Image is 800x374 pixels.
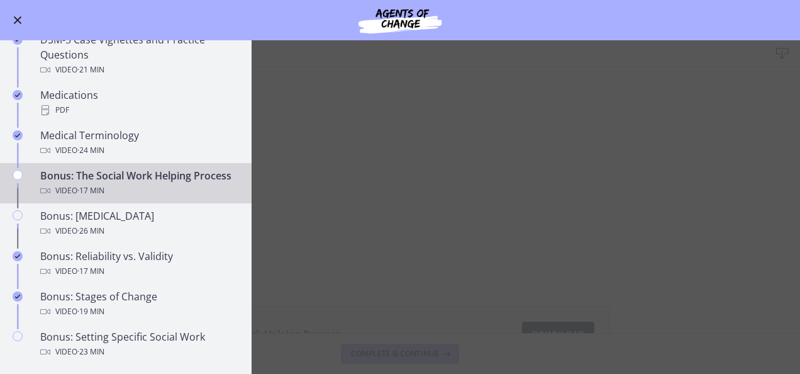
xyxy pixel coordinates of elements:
div: DSM-5 Case Vignettes and Practice Questions [40,32,236,77]
div: Video [40,304,236,319]
i: Completed [13,251,23,261]
div: Video [40,143,236,158]
img: Agents of Change [325,5,475,35]
div: PDF [40,103,236,118]
span: · 23 min [77,344,104,360]
span: · 19 min [77,304,104,319]
i: Completed [13,292,23,302]
div: Bonus: Reliability vs. Validity [40,249,236,279]
i: Completed [13,130,23,140]
div: Video [40,62,236,77]
span: · 21 min [77,62,104,77]
div: Bonus: Setting Specific Social Work [40,329,236,360]
div: Video [40,183,236,198]
i: Completed [13,90,23,100]
span: · 26 min [77,224,104,239]
div: Medications [40,88,236,118]
div: Bonus: [MEDICAL_DATA] [40,208,236,239]
button: Enable menu [10,13,25,28]
div: Bonus: Stages of Change [40,289,236,319]
div: Video [40,344,236,360]
div: Video [40,264,236,279]
div: Video [40,224,236,239]
span: · 17 min [77,183,104,198]
div: Medical Terminology [40,128,236,158]
div: Bonus: The Social Work Helping Process [40,168,236,198]
span: · 24 min [77,143,104,158]
span: · 17 min [77,264,104,279]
